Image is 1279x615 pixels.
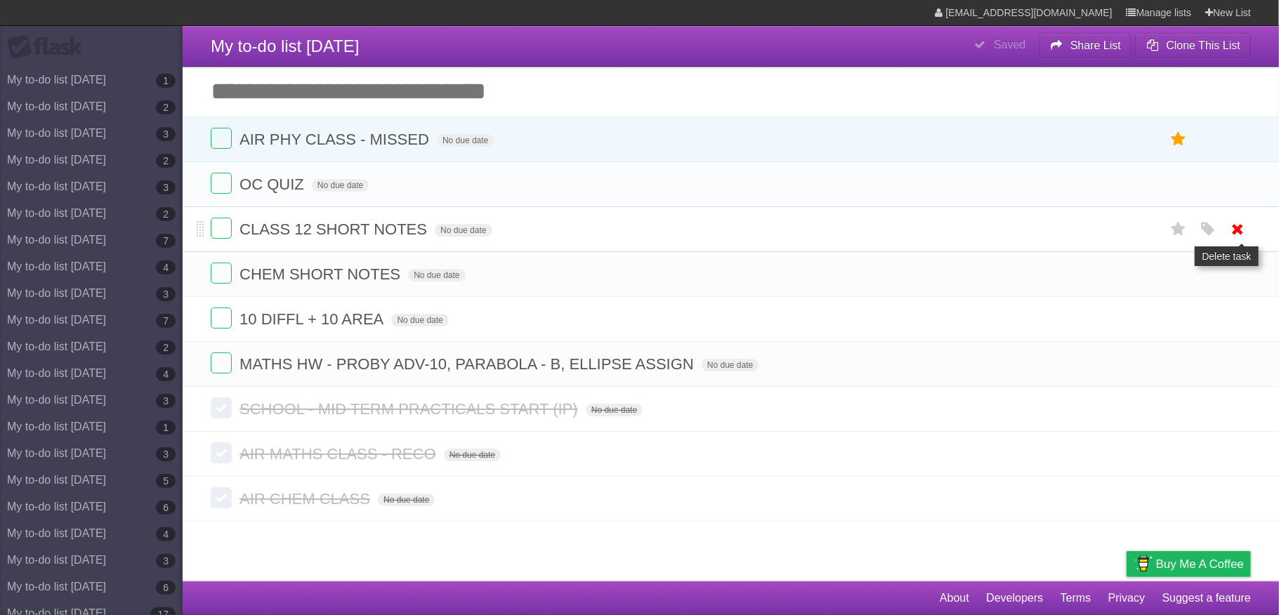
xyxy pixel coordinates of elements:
b: 4 [156,260,176,275]
label: Done [211,442,232,463]
span: No due date [702,359,759,371]
span: No due date [312,179,369,192]
label: Done [211,263,232,284]
span: OC QUIZ [240,176,308,193]
b: 3 [156,554,176,568]
b: 1 [156,421,176,435]
b: Share List [1070,39,1121,51]
button: Share List [1039,33,1132,58]
span: No due date [408,269,465,282]
b: Saved [994,39,1025,51]
b: 2 [156,207,176,221]
button: Clone This List [1135,33,1251,58]
b: 1 [156,74,176,88]
b: 6 [156,501,176,515]
a: Terms [1061,585,1091,611]
label: Done [211,487,232,508]
b: 3 [156,127,176,141]
b: 6 [156,581,176,595]
label: Done [211,352,232,373]
label: Done [211,397,232,418]
a: Suggest a feature [1162,585,1251,611]
span: 10 DIFFL + 10 AREA [240,310,387,328]
b: 5 [156,474,176,488]
label: Done [211,307,232,329]
b: 2 [156,100,176,114]
span: No due date [437,134,494,147]
span: AIR CHEM CLASS [240,490,374,508]
span: No due date [378,494,435,506]
span: CHEM SHORT NOTES [240,265,404,283]
b: 3 [156,287,176,301]
span: CLASS 12 SHORT NOTES [240,220,431,238]
img: Buy me a coffee [1134,552,1153,576]
span: Buy me a coffee [1156,552,1244,576]
b: 3 [156,447,176,461]
span: My to-do list [DATE] [211,37,360,55]
span: AIR PHY CLASS - MISSED [240,131,433,148]
b: 4 [156,367,176,381]
span: MATHS HW - PROBY ADV-10, PARABOLA - B, ELLIPSE ASSIGN [240,355,697,373]
b: 2 [156,340,176,355]
b: 7 [156,234,176,248]
a: Privacy [1108,585,1145,611]
label: Done [211,128,232,149]
span: AIR MATHS CLASS - RECO [240,445,440,463]
label: Done [211,218,232,239]
a: Developers [986,585,1043,611]
a: About [940,585,969,611]
div: Flask [7,34,91,60]
b: Clone This List [1166,39,1240,51]
span: No due date [435,224,492,237]
span: No due date [391,314,448,326]
span: No due date [444,449,501,461]
label: Done [211,173,232,194]
span: No due date [586,404,643,416]
b: 4 [156,527,176,541]
label: Star task [1165,128,1192,151]
b: 3 [156,180,176,194]
label: Star task [1165,218,1192,241]
span: SCHOOL - MID TERM PRACTICALS START (IP) [240,400,582,418]
b: 2 [156,154,176,168]
b: 7 [156,314,176,328]
b: 3 [156,394,176,408]
a: Buy me a coffee [1127,551,1251,577]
